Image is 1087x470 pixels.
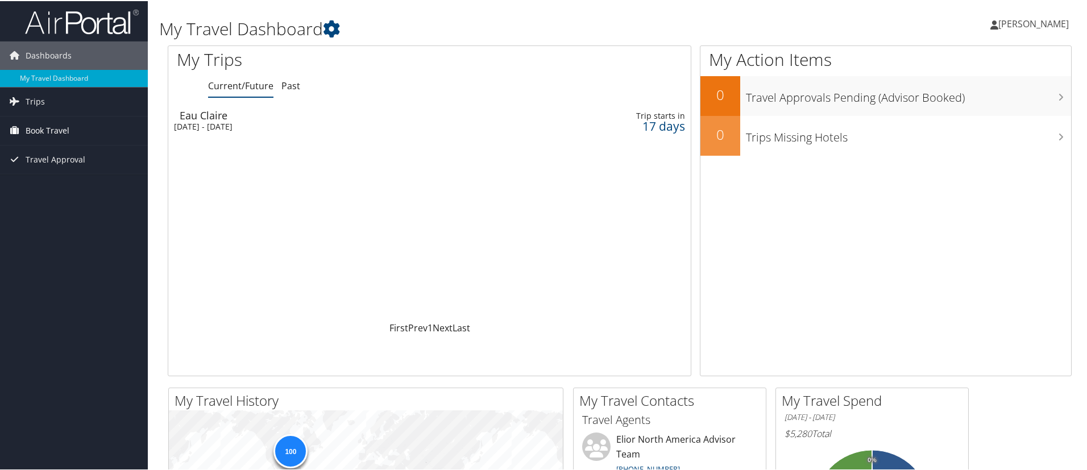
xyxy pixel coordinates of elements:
span: [PERSON_NAME] [998,16,1069,29]
a: 0Travel Approvals Pending (Advisor Booked) [700,75,1071,115]
a: 0Trips Missing Hotels [700,115,1071,155]
div: Eau Claire [180,109,510,119]
h1: My Travel Dashboard [159,16,773,40]
span: $5,280 [785,426,812,439]
tspan: 0% [868,456,877,463]
img: airportal-logo.png [25,7,139,34]
a: Next [433,321,453,333]
span: Dashboards [26,40,72,69]
a: [PERSON_NAME] [990,6,1080,40]
span: Book Travel [26,115,69,144]
div: Trip starts in [572,110,685,120]
h1: My Action Items [700,47,1071,70]
h2: My Travel History [175,390,563,409]
a: Prev [408,321,428,333]
a: 1 [428,321,433,333]
h1: My Trips [177,47,464,70]
h2: My Travel Spend [782,390,968,409]
div: 100 [273,433,308,467]
a: Current/Future [208,78,273,91]
h2: 0 [700,124,740,143]
h6: Total [785,426,960,439]
h3: Travel Approvals Pending (Advisor Booked) [746,83,1071,105]
h6: [DATE] - [DATE] [785,411,960,422]
h2: My Travel Contacts [579,390,766,409]
a: Past [281,78,300,91]
a: First [389,321,408,333]
h2: 0 [700,84,740,103]
div: 17 days [572,120,685,130]
a: Last [453,321,470,333]
span: Travel Approval [26,144,85,173]
span: Trips [26,86,45,115]
div: [DATE] - [DATE] [174,120,504,131]
h3: Trips Missing Hotels [746,123,1071,144]
h3: Travel Agents [582,411,757,427]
